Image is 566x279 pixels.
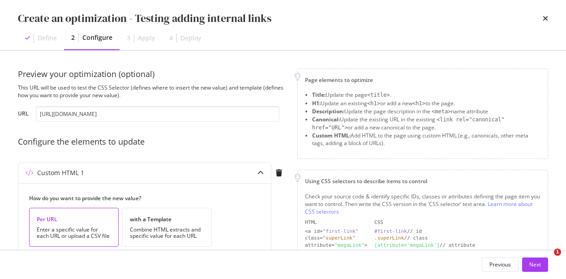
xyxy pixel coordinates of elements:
[412,100,425,107] span: <h1>
[305,235,367,242] div: class=
[18,84,287,99] div: This URL will be used to test the CSS Selector (defines where to insert the new value) and templa...
[305,76,540,84] div: Page elements to optimize
[367,92,390,98] span: <title>
[312,116,340,123] strong: Canonical:
[367,100,380,107] span: <h1>
[323,228,358,234] div: "first-link"
[305,200,532,215] a: Learn more about CSS selectors
[374,242,540,249] div: // attribute
[37,215,111,223] div: Per URL
[432,108,451,115] span: <meta>
[82,33,112,42] div: Configure
[312,91,540,99] li: Update the page .
[536,249,557,270] iframe: Intercom live chat
[305,193,540,215] div: Check your source code & identify specific IDs, classes or attributes defining the page item you ...
[37,168,84,177] div: Custom HTML 1
[312,116,505,131] span: <link rel="canonical" href="URL">
[18,11,271,26] div: Create an optimization - Testing adding internal links
[554,249,561,256] span: 1
[305,219,367,226] div: HTML
[482,258,519,272] button: Previous
[334,242,364,248] div: "megaLink"
[374,228,407,234] div: #first-link
[18,110,29,120] label: URL
[312,132,540,147] li: Add HTML to the page using custom HTML (e.g., canonicals, other meta tags, adding a block of URLs).
[37,227,111,239] div: Enter a specific value for each URL or upload a CSV file
[543,11,548,26] div: times
[71,33,75,42] div: 2
[18,136,287,148] div: Configure the elements to update
[305,177,540,185] div: Using CSS selectors to describe items to control
[305,242,367,249] div: attribute= >
[312,132,351,139] strong: Custom HTML:
[127,34,130,43] div: 3
[489,261,511,268] div: Previous
[374,235,540,242] div: // class
[522,258,548,272] button: Next
[312,107,344,115] strong: Description:
[374,235,404,241] div: .superLink
[29,194,253,202] label: How do you want to provide the new value?
[374,228,540,235] div: // id
[169,34,173,43] div: 4
[305,249,367,256] div: Hyperlink</a>
[138,34,155,43] div: Apply
[180,34,201,43] div: Deploy
[312,99,540,107] li: Update an existing or add a new to the page.
[312,91,326,99] strong: Title:
[305,228,367,235] div: <a id=
[374,242,440,248] div: [attribute='megaLink']
[18,69,287,80] div: Preview your optimization (optional)
[130,227,204,239] div: Combine HTML extracts and specific value for each URL
[374,219,540,226] div: CSS
[312,107,540,116] li: Update the page description in the name attribute
[130,215,204,223] div: with a Template
[38,34,57,43] div: Define
[323,235,356,241] div: "superLink"
[312,99,321,107] strong: H1:
[529,261,541,268] div: Next
[36,106,279,122] input: https://www.example.com
[312,116,540,132] li: Update the existing URL in the existing or add a new canonical to the page.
